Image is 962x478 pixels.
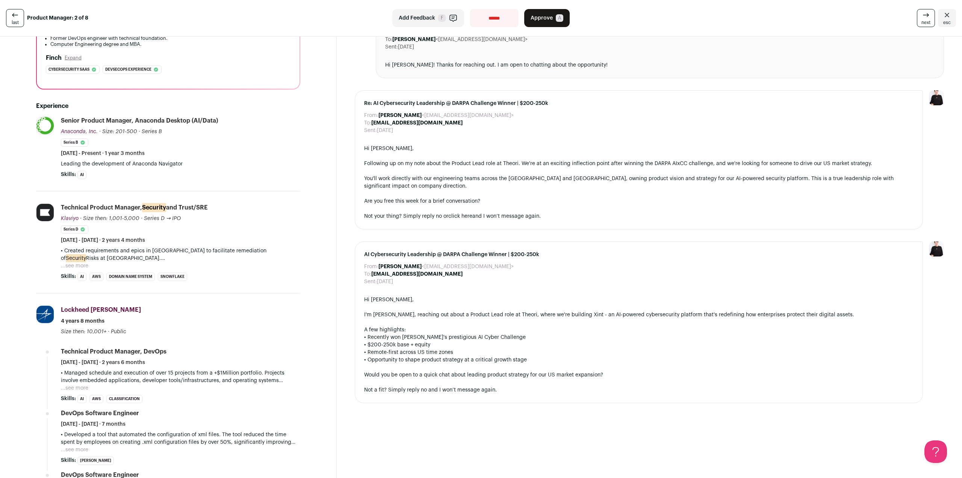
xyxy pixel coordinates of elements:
[943,20,951,26] span: esc
[48,66,89,73] span: Cybersecurity saas
[61,431,300,446] p: • Developed a tool that automated the configuration of xml files. The tool reduced the time spent...
[61,446,88,454] button: ...see more
[61,203,208,212] div: Technical Product Manager, and Trust/SRE
[921,20,930,26] span: next
[12,20,19,26] span: last
[61,409,139,417] div: DevOps Software Engineer
[377,278,393,285] dd: [DATE]
[377,127,393,134] dd: [DATE]
[77,273,86,281] li: AI
[438,14,446,22] span: F
[364,119,371,127] dt: To:
[371,272,463,277] b: [EMAIL_ADDRESS][DOMAIN_NAME]
[111,329,126,334] span: Public
[371,120,463,126] b: [EMAIL_ADDRESS][DOMAIN_NAME]
[61,307,141,313] span: Lockheed [PERSON_NAME]
[364,278,377,285] dt: Sent:
[61,216,79,221] span: Klaviyo
[61,225,88,234] li: Series D
[77,395,86,403] li: AI
[36,306,54,323] img: 99a0463a6116ae7d551888250bd513f077c73161970137dfa1e3ac3e7ec0211f.jpg
[938,9,956,27] a: Close
[6,9,24,27] a: last
[61,138,88,147] li: Series B
[378,112,514,119] dd: <[EMAIL_ADDRESS][DOMAIN_NAME]>
[106,273,155,281] li: Domain Name System
[108,328,109,335] span: ·
[364,100,914,107] span: Re: AI Cybersecurity Leadership @ DARPA Challenge Winner | $200-250k
[106,395,142,403] li: Classification
[61,117,218,125] div: Senior Product Manager, Anaconda Desktop (AI/Data)
[105,66,151,73] span: Devsecops experience
[61,359,145,366] span: [DATE] - [DATE] · 2 years 6 months
[61,420,126,428] span: [DATE] - [DATE] · 7 months
[392,36,528,43] dd: <[EMAIL_ADDRESS][DOMAIN_NAME]>
[929,90,944,105] img: 9240684-medium_jpg
[364,251,914,258] span: AI Cybersecurity Leadership @ DARPA Challenge Winner | $200-250k
[61,160,300,168] p: Leading the development of Anaconda Navigator
[531,14,553,22] span: Approve
[61,395,76,402] span: Skills:
[61,262,88,270] button: ...see more
[556,14,563,22] span: A
[385,36,392,43] dt: To:
[99,129,137,134] span: · Size: 201-500
[378,113,422,118] b: [PERSON_NAME]
[142,203,166,212] mark: Security
[917,9,935,27] a: next
[61,273,76,280] span: Skills:
[385,61,935,69] div: Hi [PERSON_NAME]! Thanks for reaching out. I am open to chatting about the opportunity!
[36,117,54,134] img: 99d584900f9241a2a67fd4ccdc4ed0d64bc2eb6e62c827dcd69c54b4db3d36aa.png
[398,43,414,51] dd: [DATE]
[141,215,142,222] span: ·
[142,129,162,134] span: Series B
[524,9,570,27] button: Approve A
[50,35,290,41] li: Former DevOps engineer with technical foundation.
[378,263,514,270] dd: <[EMAIL_ADDRESS][DOMAIN_NAME]>
[61,369,300,384] p: • Managed schedule and execution of over 15 projects from a +$1Million portfolio. Projects involv...
[364,296,914,394] div: Hi [PERSON_NAME], I'm [PERSON_NAME], reaching out about a Product Lead role at Theori, where we'r...
[27,14,88,22] strong: Product Manager: 2 of 8
[61,384,88,392] button: ...see more
[65,55,82,61] button: Expand
[924,440,947,463] iframe: Help Scout Beacon - Open
[36,204,54,221] img: ce5bb112137e9fa6fac42524d9652fe807834fc36a204334b59d05f2cc57c70d.jpg
[77,171,86,179] li: AI
[448,214,472,219] a: click here
[364,263,378,270] dt: From:
[139,128,140,135] span: ·
[46,53,62,62] h2: Finch
[89,273,103,281] li: AWS
[61,150,145,157] span: [DATE] - Present · 1 year 3 months
[364,270,371,278] dt: To:
[61,329,106,334] span: Size then: 10,001+
[144,216,181,221] span: Series D → IPO
[61,247,300,262] p: • Created requirements and epics in [GEOGRAPHIC_DATA] to facilitate remediation of Risks at [GEOG...
[399,14,435,22] span: Add Feedback
[61,457,76,464] span: Skills:
[364,112,378,119] dt: From:
[364,127,377,134] dt: Sent:
[929,241,944,256] img: 9240684-medium_jpg
[392,37,436,42] b: [PERSON_NAME]
[61,171,76,178] span: Skills:
[89,395,103,403] li: AWS
[61,317,104,325] span: 4 years 8 months
[61,347,166,356] div: Technical Product Manager, DevOps
[50,41,290,47] li: Computer Engineering degree and MBA.
[77,457,114,465] li: [PERSON_NAME]
[36,102,300,111] h2: Experience
[61,237,145,244] span: [DATE] - [DATE] · 2 years 4 months
[61,129,98,134] span: Anaconda, Inc.
[364,145,914,220] div: Hi [PERSON_NAME], Following up on my note about the Product Lead role at Theori. We're at an exci...
[158,273,187,281] li: Snowflake
[66,254,86,263] mark: Security
[385,43,398,51] dt: Sent:
[80,216,139,221] span: · Size then: 1,001-5,000
[392,9,464,27] button: Add Feedback F
[378,264,422,269] b: [PERSON_NAME]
